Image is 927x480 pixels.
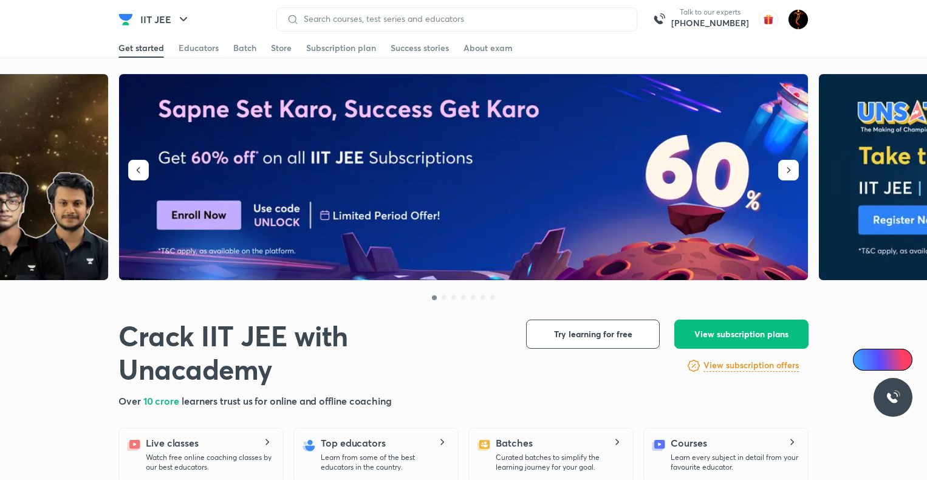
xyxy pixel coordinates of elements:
[463,38,513,58] a: About exam
[496,453,623,472] p: Curated batches to simplify the learning journey for your goal.
[391,42,449,54] div: Success stories
[853,349,912,371] a: Ai Doubts
[299,14,627,24] input: Search courses, test series and educators
[886,390,900,405] img: ttu
[674,320,809,349] button: View subscription plans
[703,359,799,372] h6: View subscription offers
[143,394,182,407] span: 10 crore
[860,355,870,365] img: Icon
[233,38,256,58] a: Batch
[146,436,199,450] h5: Live classes
[118,394,143,407] span: Over
[463,42,513,54] div: About exam
[321,436,386,450] h5: Top educators
[306,38,376,58] a: Subscription plan
[118,12,133,27] img: Company Logo
[391,38,449,58] a: Success stories
[496,436,532,450] h5: Batches
[233,42,256,54] div: Batch
[321,453,448,472] p: Learn from some of the best educators in the country.
[759,10,778,29] img: avatar
[179,42,219,54] div: Educators
[526,320,660,349] button: Try learning for free
[703,358,799,373] a: View subscription offers
[306,42,376,54] div: Subscription plan
[671,436,706,450] h5: Courses
[182,394,392,407] span: learners trust us for online and offline coaching
[179,38,219,58] a: Educators
[554,328,632,340] span: Try learning for free
[118,320,507,386] h1: Crack IIT JEE with Unacademy
[671,7,749,17] p: Talk to our experts
[788,9,809,30] img: Sarveshwar Jha
[694,328,788,340] span: View subscription plans
[271,42,292,54] div: Store
[271,38,292,58] a: Store
[671,17,749,29] a: [PHONE_NUMBER]
[118,38,164,58] a: Get started
[647,7,671,32] img: call-us
[133,7,198,32] button: IIT JEE
[118,42,164,54] div: Get started
[873,355,905,365] span: Ai Doubts
[671,453,798,472] p: Learn every subject in detail from your favourite educator.
[146,453,273,472] p: Watch free online coaching classes by our best educators.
